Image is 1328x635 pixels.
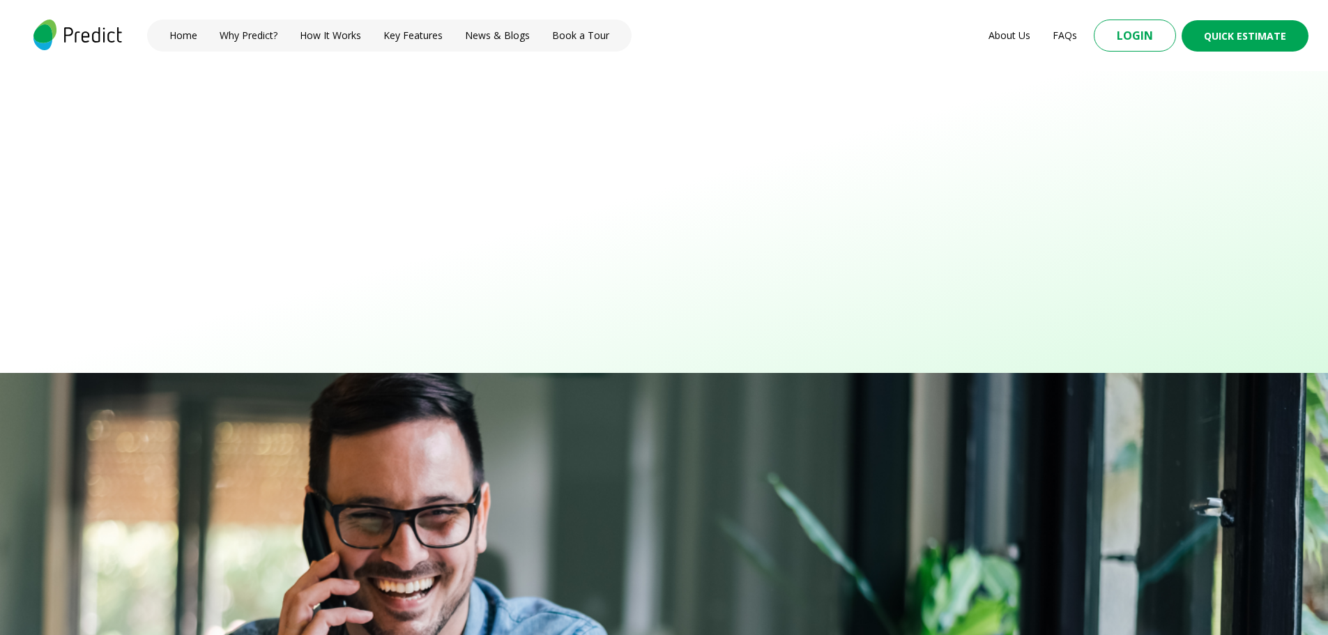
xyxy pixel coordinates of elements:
[383,29,443,43] a: Key Features
[1182,20,1308,52] button: Quick Estimate
[220,29,277,43] a: Why Predict?
[465,29,530,43] a: News & Blogs
[552,29,609,43] a: Book a Tour
[1053,29,1077,43] a: FAQs
[31,20,125,50] img: logo
[989,29,1030,43] a: About Us
[1094,20,1176,52] button: Login
[300,29,361,43] a: How It Works
[169,29,197,43] a: Home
